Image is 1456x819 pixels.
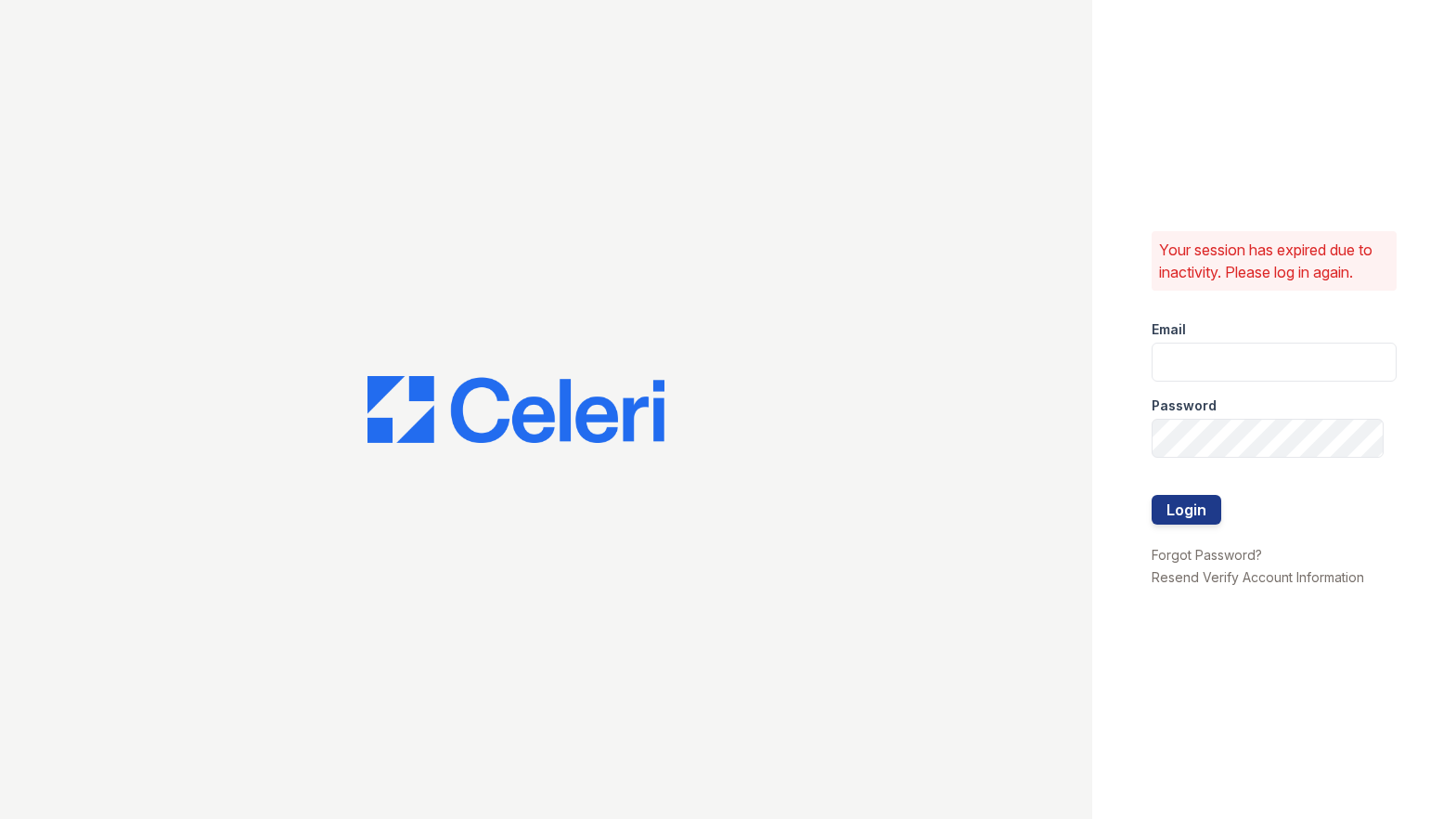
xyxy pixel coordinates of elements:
a: Forgot Password? [1152,547,1262,563]
label: Password [1152,396,1217,415]
button: Login [1152,495,1221,525]
label: Email [1152,320,1186,339]
p: Your session has expired due to inactivity. Please log in again. [1159,239,1389,283]
a: Resend Verify Account Information [1152,569,1364,585]
img: CE_Logo_Blue-a8612792a0a2168367f1c8372b55b34899dd931a85d93a1a3d3e32e68fde9ad4.png [367,376,664,443]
